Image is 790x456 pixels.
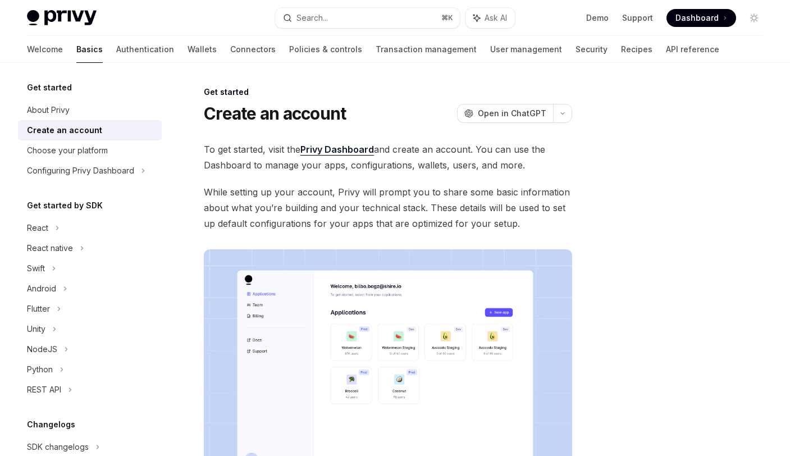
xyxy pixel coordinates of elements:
[204,103,346,124] h1: Create an account
[27,36,63,63] a: Welcome
[27,363,53,376] div: Python
[457,104,553,123] button: Open in ChatGPT
[666,9,736,27] a: Dashboard
[586,12,609,24] a: Demo
[300,144,374,156] a: Privy Dashboard
[666,36,719,63] a: API reference
[745,9,763,27] button: Toggle dark mode
[622,12,653,24] a: Support
[27,103,70,117] div: About Privy
[27,302,50,316] div: Flutter
[576,36,608,63] a: Security
[27,81,72,94] h5: Get started
[27,383,61,396] div: REST API
[27,199,103,212] h5: Get started by SDK
[296,11,328,25] div: Search...
[27,418,75,431] h5: Changelogs
[289,36,362,63] a: Policies & controls
[27,124,102,137] div: Create an account
[27,241,73,255] div: React native
[441,13,453,22] span: ⌘ K
[204,86,572,98] div: Get started
[27,262,45,275] div: Swift
[27,322,45,336] div: Unity
[204,184,572,231] span: While setting up your account, Privy will prompt you to share some basic information about what y...
[621,36,652,63] a: Recipes
[18,140,162,161] a: Choose your platform
[76,36,103,63] a: Basics
[478,108,546,119] span: Open in ChatGPT
[18,120,162,140] a: Create an account
[275,8,459,28] button: Search...⌘K
[18,100,162,120] a: About Privy
[204,142,572,173] span: To get started, visit the and create an account. You can use the Dashboard to manage your apps, c...
[27,10,97,26] img: light logo
[27,144,108,157] div: Choose your platform
[188,36,217,63] a: Wallets
[116,36,174,63] a: Authentication
[27,221,48,235] div: React
[675,12,719,24] span: Dashboard
[465,8,515,28] button: Ask AI
[376,36,477,63] a: Transaction management
[490,36,562,63] a: User management
[27,164,134,177] div: Configuring Privy Dashboard
[230,36,276,63] a: Connectors
[27,343,57,356] div: NodeJS
[27,440,89,454] div: SDK changelogs
[27,282,56,295] div: Android
[485,12,507,24] span: Ask AI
